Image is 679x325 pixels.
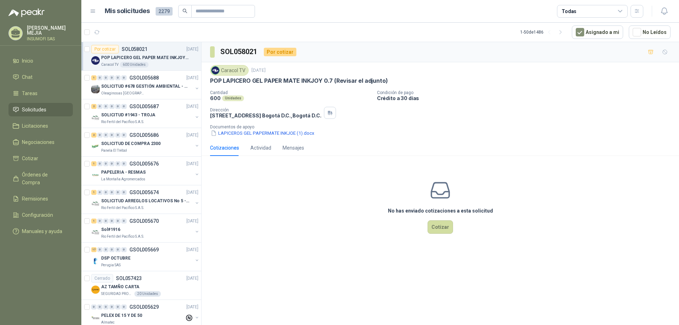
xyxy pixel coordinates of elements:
div: 1 [91,190,97,195]
img: Company Logo [91,314,100,323]
p: [DATE] [186,246,198,253]
button: LAPICEROS GEL PAPERMATE INKJOE (1).docx [210,129,315,137]
div: 0 [121,190,127,195]
img: Company Logo [91,199,100,208]
span: Remisiones [22,195,48,203]
img: Company Logo [91,285,100,294]
img: Company Logo [211,66,219,74]
p: GSOL005670 [129,219,159,224]
a: 2 0 0 0 0 0 GSOL005686[DATE] Company LogoSOLICITUD DE COMPRA 2300Panela El Trébol [91,131,200,153]
span: 2279 [156,7,173,16]
p: Panela El Trébol [101,148,127,153]
p: [DATE] [186,189,198,196]
p: PAPELERIA - RESMAS [101,169,146,176]
div: 0 [121,247,127,252]
div: 0 [103,161,109,166]
p: GSOL005629 [129,304,159,309]
div: Por cotizar [91,45,119,53]
div: 1 [91,75,97,80]
span: Inicio [22,57,33,65]
span: Configuración [22,211,53,219]
div: 0 [103,219,109,224]
div: 0 [91,304,97,309]
div: 600 Unidades [120,62,149,68]
p: SEGURIDAD PROVISER LTDA [101,291,133,297]
img: Company Logo [91,142,100,151]
p: GSOL005688 [129,75,159,80]
p: [DATE] [251,67,266,74]
p: Sol#1916 [101,226,120,233]
div: 0 [97,104,103,109]
p: Dirección [210,108,321,112]
div: 0 [115,247,121,252]
p: La Montaña Agromercados [101,176,145,182]
h3: No has enviado cotizaciones a esta solicitud [388,207,493,215]
div: 0 [115,190,121,195]
p: [DATE] [186,275,198,282]
p: GSOL005687 [129,104,159,109]
div: Cotizaciones [210,144,239,152]
div: 0 [97,75,103,80]
p: Rio Fertil del Pacífico S.A.S. [101,119,144,125]
p: [DATE] [186,103,198,110]
button: Asignado a mi [572,25,623,39]
img: Company Logo [91,228,100,237]
img: Logo peakr [8,8,45,17]
div: 0 [103,75,109,80]
p: Cantidad [210,90,371,95]
div: 0 [121,219,127,224]
a: 2 0 0 0 0 0 GSOL005687[DATE] Company LogoSOLICITUD #1943 - TROJARio Fertil del Pacífico S.A.S. [91,102,200,125]
a: Negociaciones [8,135,73,149]
div: 0 [97,304,103,309]
span: Órdenes de Compra [22,171,66,186]
span: Cotizar [22,155,38,162]
p: [STREET_ADDRESS] Bogotá D.C. , Bogotá D.C. [210,112,321,118]
div: 0 [121,304,127,309]
p: INSUMOFI SAS [27,37,73,41]
div: 0 [97,219,103,224]
p: Oleaginosas [GEOGRAPHIC_DATA][PERSON_NAME] [101,91,146,96]
div: 0 [109,190,115,195]
img: Company Logo [91,171,100,179]
div: 1 [91,219,97,224]
p: [DATE] [186,46,198,53]
div: 0 [109,219,115,224]
img: Company Logo [91,114,100,122]
span: Negociaciones [22,138,54,146]
span: Chat [22,73,33,81]
p: Documentos de apoyo [210,124,676,129]
a: Inicio [8,54,73,68]
a: 1 0 0 0 0 0 GSOL005670[DATE] Company LogoSol#1916Rio Fertil del Pacífico S.A.S. [91,217,200,239]
span: Manuales y ayuda [22,227,62,235]
span: Licitaciones [22,122,48,130]
p: AZ TAMÑO CARTA [101,284,139,290]
div: 0 [109,161,115,166]
div: 2 [91,104,97,109]
a: 1 0 0 0 0 0 GSOL005676[DATE] Company LogoPAPELERIA - RESMASLa Montaña Agromercados [91,159,200,182]
div: 0 [103,104,109,109]
a: Chat [8,70,73,84]
div: 0 [97,190,103,195]
div: 0 [103,133,109,138]
a: Manuales y ayuda [8,225,73,238]
div: 0 [103,304,109,309]
p: [DATE] [186,161,198,167]
div: Todas [562,7,576,15]
div: 0 [97,161,103,166]
p: SOLICITUD DE COMPRA 2300 [101,140,161,147]
img: Company Logo [91,85,100,93]
p: [DATE] [186,218,198,225]
p: SOL058021 [122,47,147,52]
p: [DATE] [186,304,198,311]
div: Mensajes [283,144,304,152]
p: GSOL005676 [129,161,159,166]
p: PELEX DE 15 Y DE 50 [101,312,142,319]
p: GSOL005674 [129,190,159,195]
div: 0 [115,104,121,109]
p: Caracol TV [101,62,118,68]
div: 0 [121,75,127,80]
div: 0 [109,304,115,309]
p: Perugia SAS [101,262,121,268]
p: 600 [210,95,221,101]
p: GSOL005669 [129,247,159,252]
